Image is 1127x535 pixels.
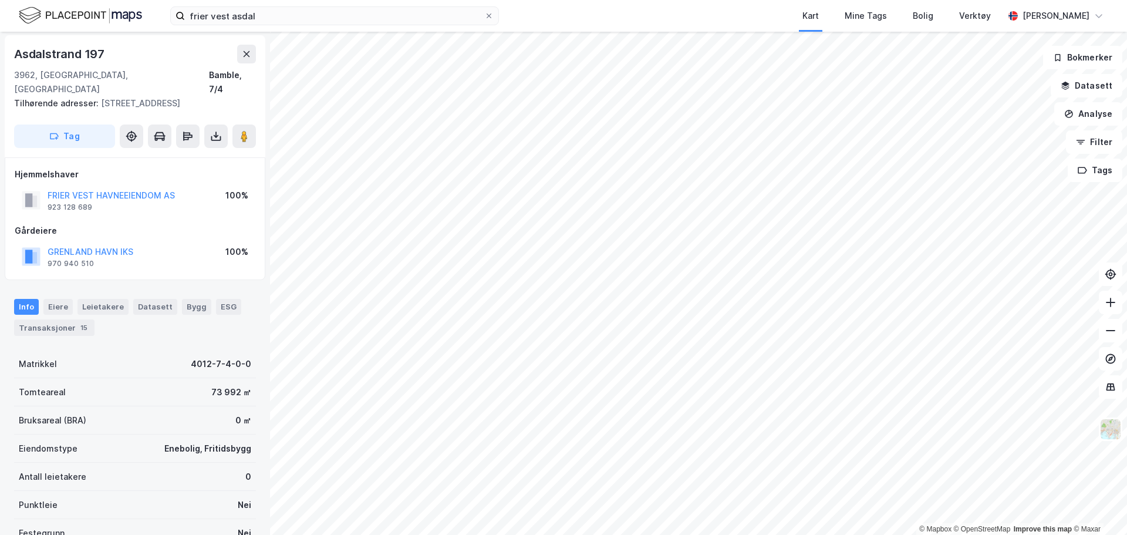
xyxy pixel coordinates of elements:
[15,224,255,238] div: Gårdeiere
[19,413,86,428] div: Bruksareal (BRA)
[19,357,57,371] div: Matrikkel
[19,470,86,484] div: Antall leietakere
[77,299,129,314] div: Leietakere
[1023,9,1089,23] div: [PERSON_NAME]
[245,470,251,484] div: 0
[1066,130,1122,154] button: Filter
[1068,479,1127,535] iframe: Chat Widget
[14,96,247,110] div: [STREET_ADDRESS]
[1068,159,1122,182] button: Tags
[78,322,90,334] div: 15
[1014,525,1072,533] a: Improve this map
[845,9,887,23] div: Mine Tags
[959,9,991,23] div: Verktøy
[14,299,39,314] div: Info
[216,299,241,314] div: ESG
[14,125,115,148] button: Tag
[225,189,248,203] div: 100%
[919,525,951,533] a: Mapbox
[48,259,94,268] div: 970 940 510
[182,299,211,314] div: Bygg
[209,68,256,96] div: Bamble, 7/4
[19,442,77,456] div: Eiendomstype
[1043,46,1122,69] button: Bokmerker
[802,9,819,23] div: Kart
[1051,74,1122,97] button: Datasett
[954,525,1011,533] a: OpenStreetMap
[1054,102,1122,126] button: Analyse
[185,7,484,25] input: Søk på adresse, matrikkel, gårdeiere, leietakere eller personer
[19,385,66,399] div: Tomteareal
[14,68,209,96] div: 3962, [GEOGRAPHIC_DATA], [GEOGRAPHIC_DATA]
[1099,418,1122,440] img: Z
[238,498,251,512] div: Nei
[164,442,251,456] div: Enebolig, Fritidsbygg
[19,5,142,26] img: logo.f888ab2527a4732fd821a326f86c7f29.svg
[14,45,107,63] div: Asdalstrand 197
[191,357,251,371] div: 4012-7-4-0-0
[48,203,92,212] div: 923 128 689
[225,245,248,259] div: 100%
[14,319,95,336] div: Transaksjoner
[913,9,933,23] div: Bolig
[15,167,255,181] div: Hjemmelshaver
[14,98,101,108] span: Tilhørende adresser:
[19,498,58,512] div: Punktleie
[43,299,73,314] div: Eiere
[235,413,251,428] div: 0 ㎡
[211,385,251,399] div: 73 992 ㎡
[133,299,177,314] div: Datasett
